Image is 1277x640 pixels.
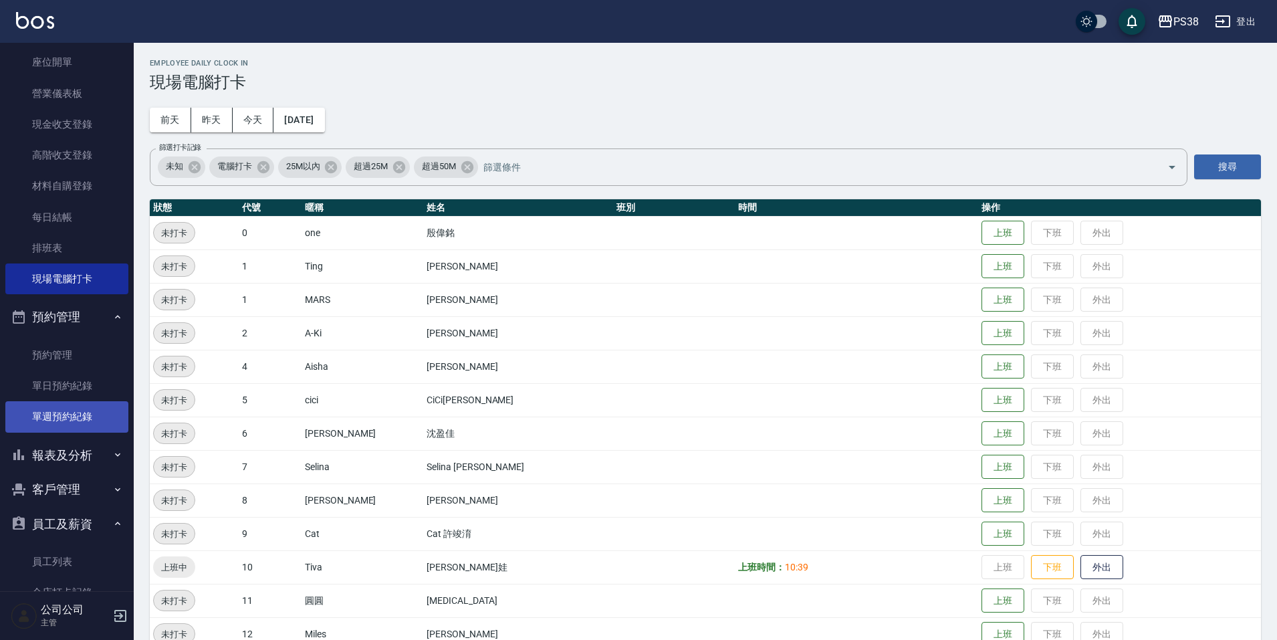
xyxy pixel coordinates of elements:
[981,589,1024,613] button: 上班
[5,202,128,233] a: 每日結帳
[302,450,423,484] td: Selina
[302,316,423,350] td: A-Ki
[273,108,324,132] button: [DATE]
[239,584,302,617] td: 11
[239,199,302,217] th: 代號
[239,383,302,417] td: 5
[154,259,195,274] span: 未打卡
[5,140,128,171] a: 高階收支登錄
[480,155,1144,179] input: 篩選條件
[1119,8,1145,35] button: save
[5,47,128,78] a: 座位開單
[302,283,423,316] td: MARS
[423,383,613,417] td: CiCi[PERSON_NAME]
[978,199,1261,217] th: 操作
[981,488,1024,513] button: 上班
[302,417,423,450] td: [PERSON_NAME]
[1194,154,1261,179] button: 搜尋
[154,594,195,608] span: 未打卡
[154,360,195,374] span: 未打卡
[981,455,1024,479] button: 上班
[1209,9,1261,34] button: 登出
[11,603,37,629] img: Person
[302,550,423,584] td: Tiva
[981,421,1024,446] button: 上班
[302,383,423,417] td: cici
[154,460,195,474] span: 未打卡
[239,283,302,316] td: 1
[423,450,613,484] td: Selina [PERSON_NAME]
[239,484,302,517] td: 8
[414,156,478,178] div: 超過50M
[414,160,464,173] span: 超過50M
[158,156,205,178] div: 未知
[158,160,191,173] span: 未知
[735,199,978,217] th: 時間
[423,283,613,316] td: [PERSON_NAME]
[423,199,613,217] th: 姓名
[150,108,191,132] button: 前天
[302,517,423,550] td: Cat
[981,288,1024,312] button: 上班
[239,249,302,283] td: 1
[153,560,195,574] span: 上班中
[278,156,342,178] div: 25M以內
[302,199,423,217] th: 暱稱
[5,438,128,473] button: 報表及分析
[154,293,195,307] span: 未打卡
[981,354,1024,379] button: 上班
[154,226,195,240] span: 未打卡
[423,316,613,350] td: [PERSON_NAME]
[5,546,128,577] a: 員工列表
[981,388,1024,413] button: 上班
[1031,555,1074,580] button: 下班
[1080,555,1123,580] button: 外出
[981,221,1024,245] button: 上班
[423,249,613,283] td: [PERSON_NAME]
[239,417,302,450] td: 6
[209,156,274,178] div: 電腦打卡
[981,522,1024,546] button: 上班
[302,584,423,617] td: 圓圓
[423,550,613,584] td: [PERSON_NAME]娃
[423,350,613,383] td: [PERSON_NAME]
[1173,13,1199,30] div: PS38
[5,472,128,507] button: 客戶管理
[191,108,233,132] button: 昨天
[423,517,613,550] td: Cat 許竣淯
[981,321,1024,346] button: 上班
[154,494,195,508] span: 未打卡
[5,577,128,608] a: 全店打卡記錄
[5,78,128,109] a: 營業儀表板
[302,350,423,383] td: Aisha
[154,326,195,340] span: 未打卡
[423,216,613,249] td: 殷偉銘
[5,171,128,201] a: 材料自購登錄
[159,142,201,152] label: 篩選打卡記錄
[150,73,1261,92] h3: 現場電腦打卡
[423,417,613,450] td: 沈盈佳
[5,109,128,140] a: 現金收支登錄
[1161,156,1183,178] button: Open
[239,350,302,383] td: 4
[785,562,808,572] span: 10:39
[239,316,302,350] td: 2
[209,160,260,173] span: 電腦打卡
[302,216,423,249] td: one
[154,527,195,541] span: 未打卡
[278,160,328,173] span: 25M以內
[302,484,423,517] td: [PERSON_NAME]
[5,507,128,542] button: 員工及薪資
[346,160,396,173] span: 超過25M
[981,254,1024,279] button: 上班
[5,370,128,401] a: 單日預約紀錄
[302,249,423,283] td: Ting
[1152,8,1204,35] button: PS38
[423,484,613,517] td: [PERSON_NAME]
[423,584,613,617] td: [MEDICAL_DATA]
[5,263,128,294] a: 現場電腦打卡
[5,340,128,370] a: 預約管理
[154,393,195,407] span: 未打卡
[16,12,54,29] img: Logo
[239,517,302,550] td: 9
